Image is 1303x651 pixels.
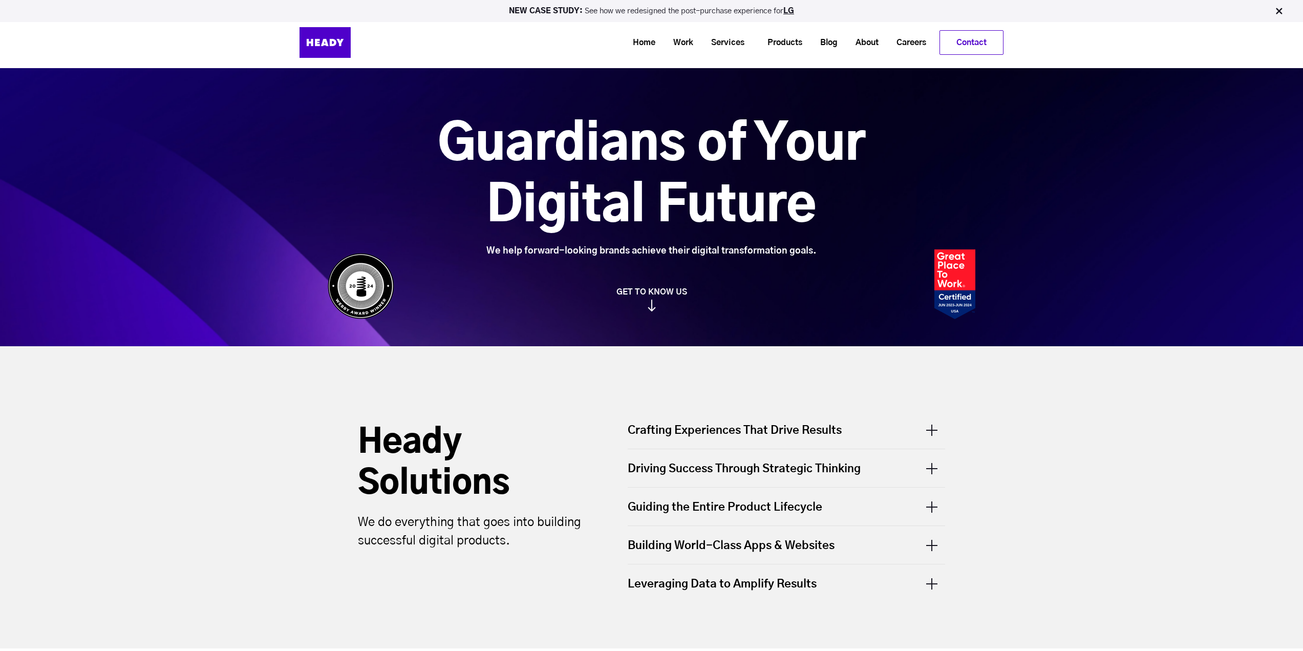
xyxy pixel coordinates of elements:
div: Leveraging Data to Amplify Results [628,564,945,602]
a: Work [660,33,698,52]
img: arrow_down [648,305,656,317]
p: See how we redesigned the post-purchase experience for [5,7,1298,15]
a: Home [620,33,660,52]
a: GET TO KNOW US [323,287,980,311]
img: Heady_Logo_Web-01 (1) [300,27,351,58]
img: Heady_WebbyAward_Winner-4 [328,253,394,319]
div: Guiding the Entire Product Lifecycle [628,488,945,526]
a: Blog [807,33,843,52]
a: Products [755,33,807,52]
a: About [843,33,884,52]
a: Contact [940,31,1003,54]
h2: Heady Solutions [358,423,588,505]
img: Close Bar [1274,6,1284,16]
div: We help forward-looking brands achieve their digital transformation goals. [380,245,923,257]
a: LG [783,7,794,15]
a: Services [698,33,750,52]
img: Heady_2023_Certification_Badge [934,249,975,319]
div: Crafting Experiences That Drive Results [628,423,945,449]
strong: NEW CASE STUDY: [509,7,585,15]
p: We do everything that goes into building successful digital products. [358,513,588,550]
div: Building World-Class Apps & Websites [628,526,945,564]
a: Careers [884,33,931,52]
div: Driving Success Through Strategic Thinking [628,449,945,487]
div: Navigation Menu [376,30,1003,55]
h1: Guardians of Your Digital Future [380,114,923,237]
